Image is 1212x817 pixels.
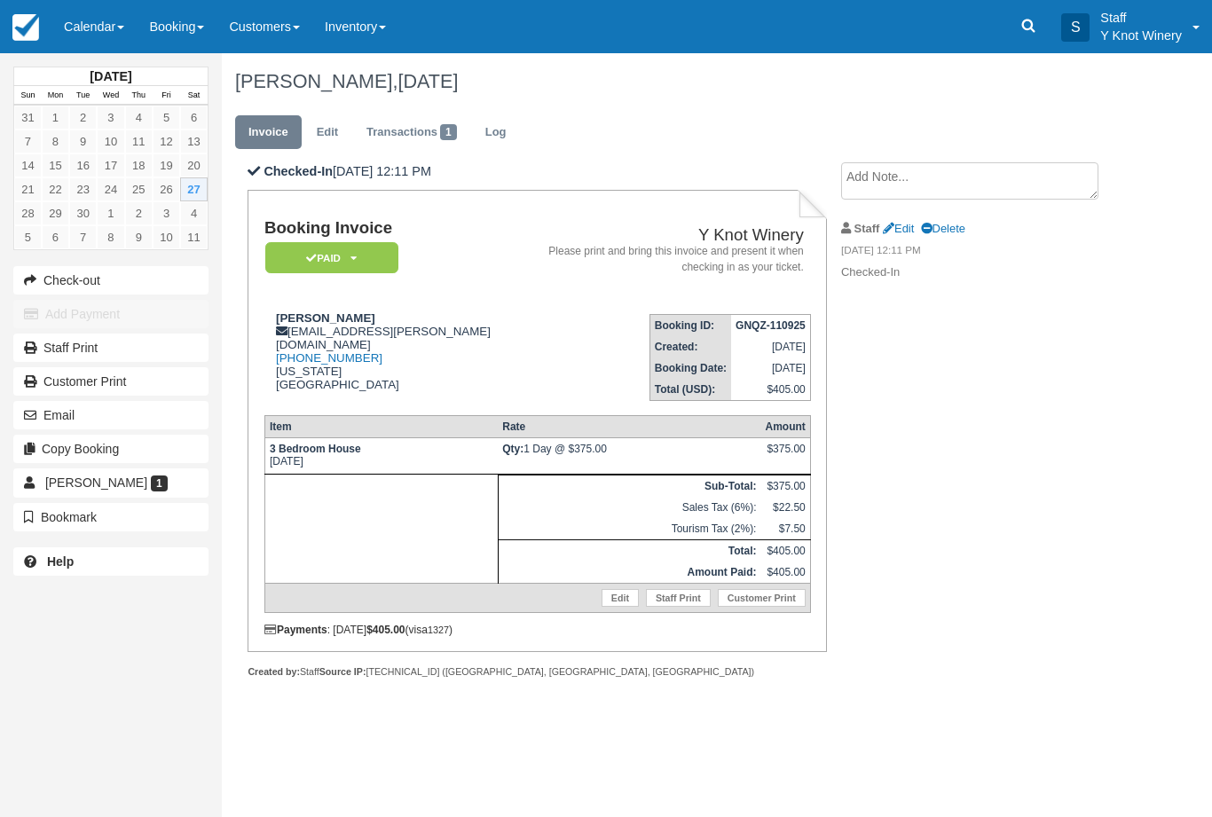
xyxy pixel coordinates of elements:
[523,244,803,274] address: Please print and bring this invoice and present it when checking in as your ticket.
[718,589,806,607] a: Customer Print
[248,162,827,181] p: [DATE] 12:11 PM
[276,311,375,325] strong: [PERSON_NAME]
[153,153,180,177] a: 19
[264,311,516,391] div: [EMAIL_ADDRESS][PERSON_NAME][DOMAIN_NAME] [US_STATE] [GEOGRAPHIC_DATA]
[649,336,731,357] th: Created:
[97,225,124,249] a: 8
[1100,27,1182,44] p: Y Knot Winery
[13,300,209,328] button: Add Payment
[97,106,124,130] a: 3
[472,115,520,150] a: Log
[42,201,69,225] a: 29
[125,153,153,177] a: 18
[498,562,760,584] th: Amount Paid:
[42,130,69,153] a: 8
[13,503,209,531] button: Bookmark
[153,201,180,225] a: 3
[153,177,180,201] a: 26
[180,86,208,106] th: Sat
[13,547,209,576] a: Help
[180,201,208,225] a: 4
[125,86,153,106] th: Thu
[760,497,810,518] td: $22.50
[180,130,208,153] a: 13
[69,225,97,249] a: 7
[153,225,180,249] a: 10
[14,225,42,249] a: 5
[153,86,180,106] th: Fri
[264,241,392,274] a: Paid
[303,115,351,150] a: Edit
[264,415,498,437] th: Item
[180,177,208,201] a: 27
[69,130,97,153] a: 9
[248,666,300,677] strong: Created by:
[397,70,458,92] span: [DATE]
[42,153,69,177] a: 15
[731,357,810,379] td: [DATE]
[602,589,639,607] a: Edit
[97,201,124,225] a: 1
[921,222,965,235] a: Delete
[69,177,97,201] a: 23
[42,225,69,249] a: 6
[265,242,398,273] em: Paid
[841,264,1118,281] p: Checked-In
[498,415,760,437] th: Rate
[13,401,209,429] button: Email
[264,437,498,474] td: [DATE]
[264,624,811,636] div: : [DATE] (visa )
[153,106,180,130] a: 5
[125,130,153,153] a: 11
[235,71,1118,92] h1: [PERSON_NAME],
[440,124,457,140] span: 1
[1061,13,1090,42] div: S
[276,351,382,365] a: [PHONE_NUMBER]
[180,153,208,177] a: 20
[97,86,124,106] th: Wed
[264,164,333,178] b: Checked-In
[69,201,97,225] a: 30
[13,435,209,463] button: Copy Booking
[14,153,42,177] a: 14
[760,518,810,540] td: $7.50
[760,562,810,584] td: $405.00
[151,475,168,491] span: 1
[235,115,302,150] a: Invoice
[69,153,97,177] a: 16
[502,443,523,455] strong: Qty
[42,106,69,130] a: 1
[270,443,361,455] strong: 3 Bedroom House
[90,69,131,83] strong: [DATE]
[69,106,97,130] a: 2
[649,314,731,336] th: Booking ID:
[264,624,327,636] strong: Payments
[14,177,42,201] a: 21
[13,367,209,396] a: Customer Print
[14,86,42,106] th: Sun
[498,437,760,474] td: 1 Day @ $375.00
[97,130,124,153] a: 10
[14,106,42,130] a: 31
[498,539,760,562] th: Total:
[649,357,731,379] th: Booking Date:
[47,554,74,569] b: Help
[153,130,180,153] a: 12
[97,153,124,177] a: 17
[854,222,880,235] strong: Staff
[14,130,42,153] a: 7
[319,666,366,677] strong: Source IP:
[13,468,209,497] a: [PERSON_NAME] 1
[731,379,810,401] td: $405.00
[646,589,711,607] a: Staff Print
[523,226,803,245] h2: Y Knot Winery
[428,625,449,635] small: 1327
[841,243,1118,263] em: [DATE] 12:11 PM
[45,475,147,490] span: [PERSON_NAME]
[760,539,810,562] td: $405.00
[248,665,827,679] div: Staff [TECHNICAL_ID] ([GEOGRAPHIC_DATA], [GEOGRAPHIC_DATA], [GEOGRAPHIC_DATA])
[498,497,760,518] td: Sales Tax (6%):
[69,86,97,106] th: Tue
[42,86,69,106] th: Mon
[760,415,810,437] th: Amount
